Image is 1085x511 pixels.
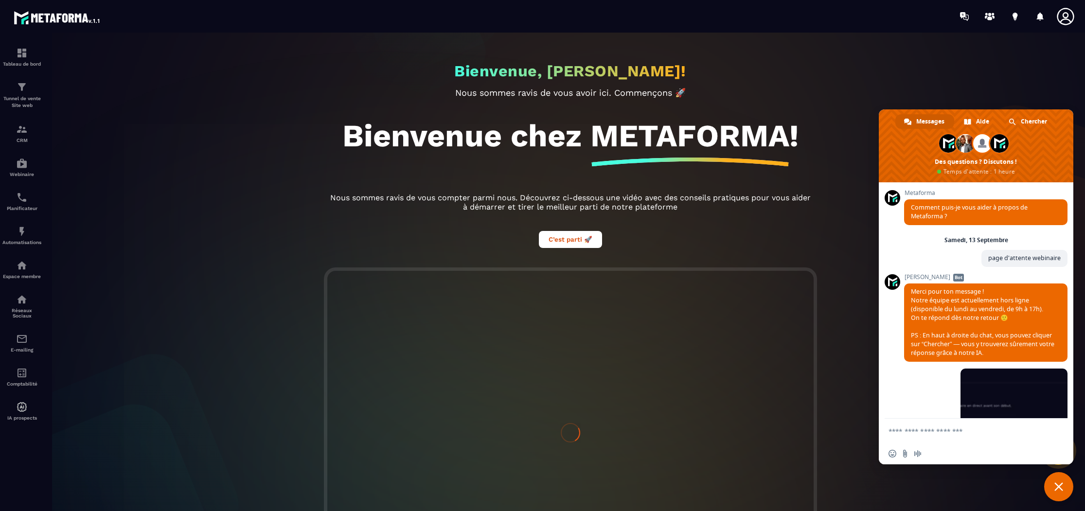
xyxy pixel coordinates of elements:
a: emailemailE-mailing [2,326,41,360]
p: Espace membre [2,274,41,279]
span: Aide [976,114,989,129]
a: automationsautomationsAutomatisations [2,218,41,252]
img: automations [16,260,28,271]
p: Nous sommes ravis de vous avoir ici. Commençons 🚀 [327,88,814,98]
img: email [16,333,28,345]
div: Chercher [1000,114,1057,129]
h2: Bienvenue, [PERSON_NAME]! [454,62,686,80]
span: Envoyer un fichier [901,450,909,458]
span: [PERSON_NAME] [904,274,1067,281]
img: scheduler [16,192,28,203]
textarea: Entrez votre message... [889,427,1042,436]
a: social-networksocial-networkRéseaux Sociaux [2,286,41,326]
a: formationformationCRM [2,116,41,150]
img: automations [16,401,28,413]
span: Merci pour ton message ! Notre équipe est actuellement hors ligne (disponible du lundi au vendred... [911,287,1054,357]
img: social-network [16,294,28,305]
a: automationsautomationsWebinaire [2,150,41,184]
p: Réseaux Sociaux [2,308,41,318]
button: C’est parti 🚀 [539,231,602,248]
img: automations [16,226,28,237]
span: Insérer un emoji [889,450,896,458]
p: Webinaire [2,172,41,177]
img: logo [14,9,101,26]
span: Chercher [1021,114,1047,129]
span: Metaforma [904,190,1067,196]
a: C’est parti 🚀 [539,234,602,244]
div: Messages [895,114,954,129]
div: Aide [955,114,999,129]
img: formation [16,47,28,59]
p: Automatisations [2,240,41,245]
img: automations [16,158,28,169]
p: Planificateur [2,206,41,211]
span: Comment puis-je vous aider à propos de Metaforma ? [911,203,1028,220]
img: formation [16,81,28,93]
img: accountant [16,367,28,379]
div: Samedi, 13 Septembre [944,237,1008,243]
a: schedulerschedulerPlanificateur [2,184,41,218]
img: formation [16,123,28,135]
p: Tunnel de vente Site web [2,95,41,109]
p: E-mailing [2,347,41,352]
p: IA prospects [2,415,41,421]
p: Tableau de bord [2,61,41,67]
p: CRM [2,138,41,143]
span: Messages [916,114,944,129]
a: accountantaccountantComptabilité [2,360,41,394]
div: Fermer le chat [1044,472,1073,501]
span: page d'attente webinaire [988,254,1061,262]
p: Nous sommes ravis de vous compter parmi nous. Découvrez ci-dessous une vidéo avec des conseils pr... [327,193,814,211]
p: Comptabilité [2,381,41,387]
a: automationsautomationsEspace membre [2,252,41,286]
span: Message audio [914,450,922,458]
h1: Bienvenue chez METAFORMA! [342,117,799,154]
a: formationformationTunnel de vente Site web [2,74,41,116]
a: formationformationTableau de bord [2,40,41,74]
span: Bot [953,274,964,282]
